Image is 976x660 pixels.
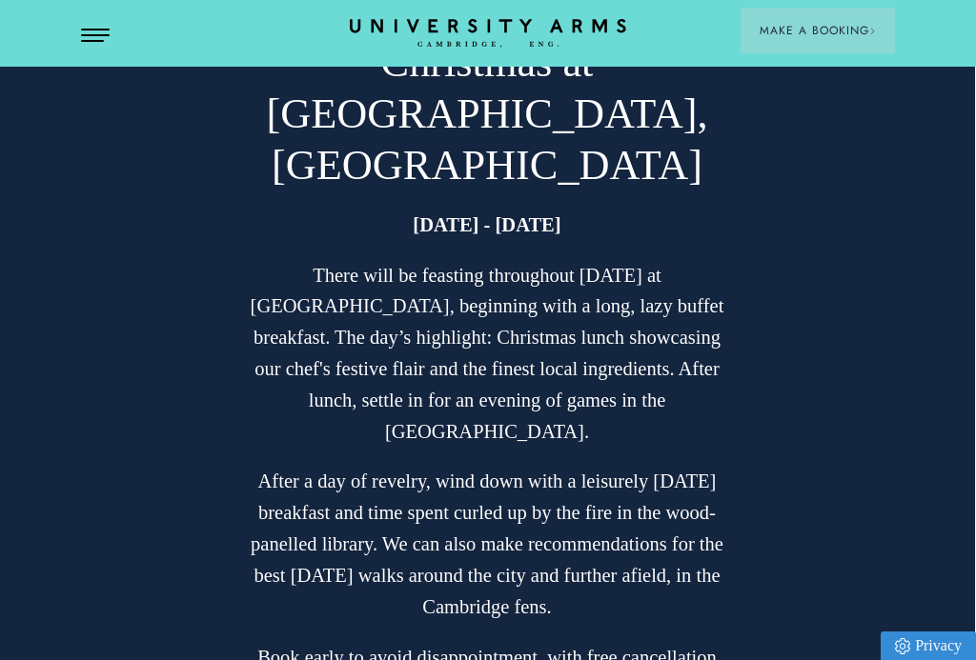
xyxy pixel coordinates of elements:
[81,29,110,44] button: Open Menu
[350,19,626,49] a: Home
[881,631,976,660] a: Privacy
[895,638,910,654] img: Privacy
[869,28,876,34] img: Arrow icon
[243,36,731,190] h2: Christmas at [GEOGRAPHIC_DATA], [GEOGRAPHIC_DATA]
[243,260,731,448] p: There will be feasting throughout [DATE] at [GEOGRAPHIC_DATA], beginning with a long, lazy buffet...
[760,22,876,39] span: Make a Booking
[741,8,895,53] button: Make a BookingArrow icon
[413,214,560,235] strong: [DATE] - [DATE]
[243,466,731,622] p: After a day of revelry, wind down with a leisurely [DATE] breakfast and time spent curled up by t...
